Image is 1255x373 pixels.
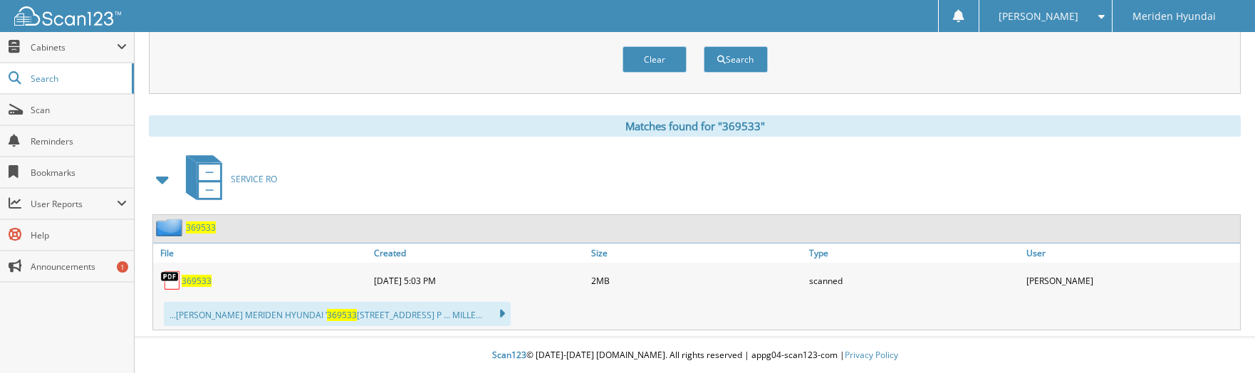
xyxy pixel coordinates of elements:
[231,173,277,185] span: SERVICE RO
[31,73,125,85] span: Search
[806,243,1023,263] a: Type
[845,349,898,361] a: Privacy Policy
[149,115,1241,137] div: Matches found for "369533"
[182,275,212,287] a: 369533
[806,266,1023,295] div: scanned
[492,349,526,361] span: Scan123
[156,219,186,236] img: folder2.png
[704,46,768,73] button: Search
[588,243,805,263] a: Size
[31,104,127,116] span: Scan
[177,151,277,207] a: SERVICE RO
[31,135,127,147] span: Reminders
[370,243,588,263] a: Created
[31,261,127,273] span: Announcements
[1184,305,1255,373] iframe: Chat Widget
[327,309,357,321] span: 369533
[1023,243,1240,263] a: User
[186,221,216,233] a: 369533
[31,229,127,241] span: Help
[164,302,511,326] div: ...[PERSON_NAME] MERIDEN HYUNDAI ’ [STREET_ADDRESS] P ... MILLE...
[153,243,370,263] a: File
[160,270,182,291] img: PDF.png
[31,198,117,210] span: User Reports
[31,167,127,179] span: Bookmarks
[623,46,687,73] button: Clear
[135,338,1255,373] div: © [DATE]-[DATE] [DOMAIN_NAME]. All rights reserved | appg04-scan123-com |
[14,6,121,26] img: scan123-logo-white.svg
[999,12,1078,21] span: [PERSON_NAME]
[370,266,588,295] div: [DATE] 5:03 PM
[588,266,805,295] div: 2MB
[117,261,128,273] div: 1
[31,41,117,53] span: Cabinets
[1023,266,1240,295] div: [PERSON_NAME]
[1132,12,1216,21] span: Meriden Hyundai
